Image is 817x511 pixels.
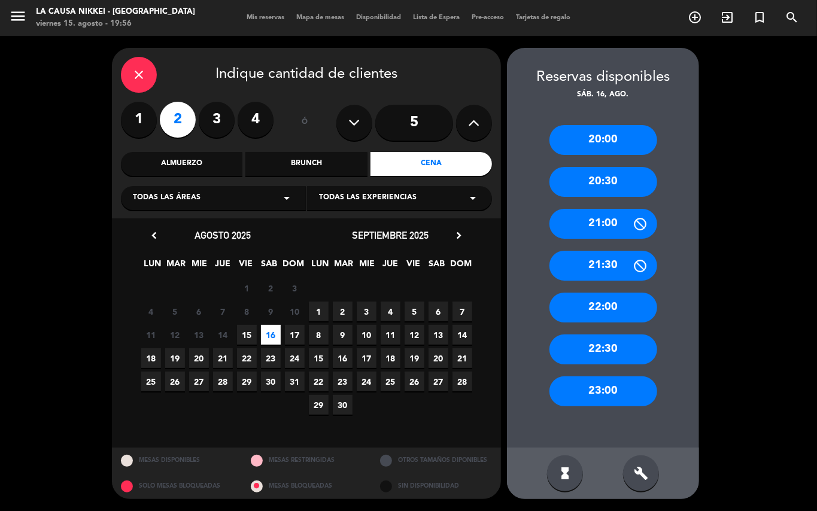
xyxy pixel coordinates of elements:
[245,152,367,176] div: Brunch
[319,192,417,204] span: Todas las experiencias
[429,302,448,321] span: 6
[452,325,472,345] span: 14
[429,348,448,368] span: 20
[451,257,470,276] span: DOM
[148,229,160,242] i: chevron_left
[720,10,734,25] i: exit_to_app
[36,18,195,30] div: viernes 15. agosto - 19:56
[261,372,281,391] span: 30
[141,302,161,321] span: 4
[405,348,424,368] span: 19
[189,348,209,368] span: 20
[141,348,161,368] span: 18
[237,302,257,321] span: 8
[429,325,448,345] span: 13
[260,257,280,276] span: SAB
[189,372,209,391] span: 27
[381,257,400,276] span: JUE
[189,325,209,345] span: 13
[507,66,699,89] div: Reservas disponibles
[371,473,501,499] div: SIN DISPONIBILIDAD
[237,372,257,391] span: 29
[166,257,186,276] span: MAR
[241,14,290,21] span: Mis reservas
[381,348,400,368] span: 18
[752,10,767,25] i: turned_in_not
[141,372,161,391] span: 25
[407,14,466,21] span: Lista de Espera
[309,325,329,345] span: 8
[549,125,657,155] div: 20:00
[350,14,407,21] span: Disponibilidad
[371,448,501,473] div: OTROS TAMAÑOS DIPONIBLES
[121,102,157,138] label: 1
[213,348,233,368] span: 21
[688,10,702,25] i: add_circle_outline
[189,302,209,321] span: 6
[549,334,657,364] div: 22:30
[309,395,329,415] span: 29
[452,372,472,391] span: 28
[309,302,329,321] span: 1
[333,372,353,391] span: 23
[261,348,281,368] span: 23
[121,152,242,176] div: Almuerzo
[261,278,281,298] span: 2
[370,152,492,176] div: Cena
[333,395,353,415] span: 30
[242,448,372,473] div: MESAS RESTRINGIDAS
[381,302,400,321] span: 4
[36,6,195,18] div: La Causa Nikkei - [GEOGRAPHIC_DATA]
[9,7,27,29] button: menu
[357,325,376,345] span: 10
[549,209,657,239] div: 21:00
[285,325,305,345] span: 17
[112,448,242,473] div: MESAS DISPONIBLES
[405,325,424,345] span: 12
[357,257,377,276] span: MIE
[285,348,305,368] span: 24
[213,372,233,391] span: 28
[141,325,161,345] span: 11
[112,473,242,499] div: SOLO MESAS BLOQUEADAS
[333,325,353,345] span: 9
[352,229,429,241] span: septiembre 2025
[165,348,185,368] span: 19
[309,348,329,368] span: 15
[357,302,376,321] span: 3
[558,466,572,480] i: hourglass_full
[634,466,648,480] i: build
[237,325,257,345] span: 15
[165,372,185,391] span: 26
[405,372,424,391] span: 26
[213,325,233,345] span: 14
[381,325,400,345] span: 11
[333,348,353,368] span: 16
[132,68,146,82] i: close
[238,102,274,138] label: 4
[261,325,281,345] span: 16
[452,302,472,321] span: 7
[280,191,294,205] i: arrow_drop_down
[549,376,657,406] div: 23:00
[285,302,305,321] span: 10
[452,348,472,368] span: 21
[190,257,209,276] span: MIE
[9,7,27,25] i: menu
[199,102,235,138] label: 3
[165,325,185,345] span: 12
[311,257,330,276] span: LUN
[404,257,424,276] span: VIE
[549,167,657,197] div: 20:30
[160,102,196,138] label: 2
[785,10,799,25] i: search
[429,372,448,391] span: 27
[121,57,492,93] div: Indique cantidad de clientes
[195,229,251,241] span: agosto 2025
[213,257,233,276] span: JUE
[242,473,372,499] div: MESAS BLOQUEADAS
[309,372,329,391] span: 22
[143,257,163,276] span: LUN
[427,257,447,276] span: SAB
[357,348,376,368] span: 17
